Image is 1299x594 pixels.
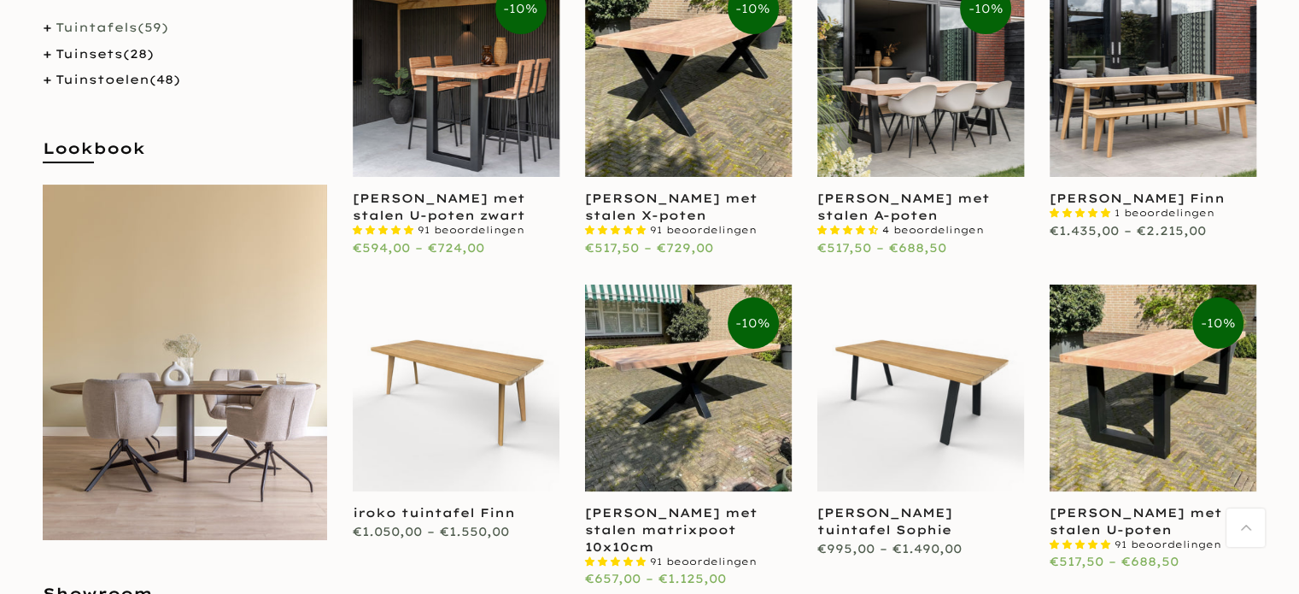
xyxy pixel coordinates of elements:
[585,191,758,223] a: [PERSON_NAME] met stalen X-poten
[1115,538,1221,550] span: 91 beoordelingen
[585,224,650,236] span: 4.87 stars
[1115,207,1214,219] span: 1 beoordelingen
[1050,191,1225,206] a: [PERSON_NAME] Finn
[650,556,757,568] span: 91 beoordelingen
[650,224,757,236] span: 91 beoordelingen
[817,505,952,538] a: [PERSON_NAME] tuintafel Sophie
[1050,554,1179,569] span: €517,50 – €688,50
[138,20,168,35] span: (59)
[56,72,180,87] a: Tuinstoelen(48)
[1050,221,1256,242] div: €1.435,00 – €2.215,00
[817,240,946,256] span: €517,50 – €688,50
[149,72,180,87] span: (48)
[353,505,515,520] a: iroko tuintafel Finn
[353,191,525,223] a: [PERSON_NAME] met stalen U-poten zwart
[123,46,154,62] span: (28)
[1050,538,1115,550] span: 4.87 stars
[585,556,650,568] span: 4.87 stars
[56,20,168,35] a: Tuintafels(59)
[817,224,882,236] span: 4.50 stars
[353,224,418,236] span: 4.87 stars
[353,240,484,256] span: €594,00 – €724,00
[418,224,524,236] span: 91 beoordelingen
[1050,207,1115,219] span: 5.00 stars
[882,224,984,236] span: 4 beoordelingen
[585,505,758,555] a: [PERSON_NAME] met stalen matrixpoot 10x10cm
[56,46,154,62] a: Tuinsets(28)
[43,138,327,176] h5: Lookbook
[585,240,713,256] span: €517,50 – €729,00
[353,521,559,543] div: €1.050,00 – €1.550,00
[585,571,726,586] span: €657,00 – €1.125,00
[1226,509,1265,547] a: Terug naar boven
[1050,505,1222,538] a: [PERSON_NAME] met stalen U-poten
[817,191,990,223] a: [PERSON_NAME] met stalen A-poten
[817,538,1024,560] div: €995,00 – €1.490,00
